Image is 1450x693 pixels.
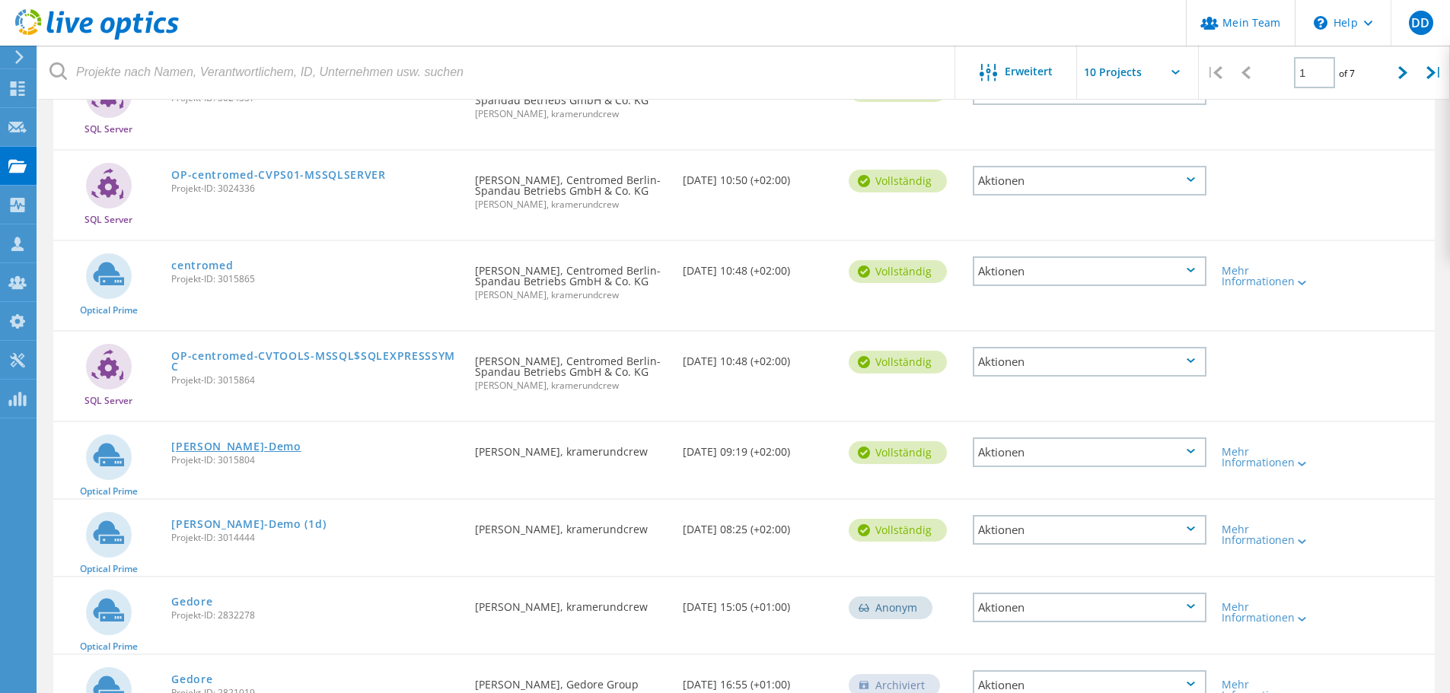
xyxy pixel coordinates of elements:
[171,456,460,465] span: Projekt-ID: 3015804
[1314,16,1327,30] svg: \n
[171,519,326,529] a: [PERSON_NAME]-Demo (1d)
[171,275,460,284] span: Projekt-ID: 3015865
[80,642,138,651] span: Optical Prime
[973,347,1206,377] div: Aktionen
[675,422,841,472] div: [DATE] 09:19 (+02:00)
[80,487,138,496] span: Optical Prime
[675,151,841,201] div: [DATE] 10:50 (+02:00)
[467,422,674,472] div: [PERSON_NAME], kramerundcrew
[171,260,233,271] a: centromed
[467,500,674,550] div: [PERSON_NAME], kramerundcrew
[171,376,460,385] span: Projekt-ID: 3015864
[171,351,460,372] a: OP-centromed-CVTOOLS-MSSQL$SQLEXPRESSSYMC
[38,46,956,99] input: Projekte nach Namen, Verantwortlichem, ID, Unternehmen usw. suchen
[1222,265,1317,287] div: Mehr Informationen
[1222,447,1317,468] div: Mehr Informationen
[1005,66,1053,77] span: Erweitert
[1419,46,1450,100] div: |
[849,260,947,283] div: vollständig
[80,564,138,574] span: Optical Prime
[171,596,212,607] a: Gedore
[1222,602,1317,623] div: Mehr Informationen
[973,593,1206,622] div: Aktionen
[1339,67,1355,80] span: of 7
[171,441,301,452] a: [PERSON_NAME]-Demo
[171,184,460,193] span: Projekt-ID: 3024336
[849,170,947,192] div: vollständig
[80,306,138,315] span: Optical Prime
[675,577,841,628] div: [DATE] 15:05 (+01:00)
[475,291,667,300] span: [PERSON_NAME], kramerundcrew
[973,515,1206,545] div: Aktionen
[675,332,841,382] div: [DATE] 10:48 (+02:00)
[171,170,386,180] a: OP-centromed-CVPS01-MSSQLSERVER
[467,332,674,405] div: [PERSON_NAME], Centromed Berlin-Spandau Betriebs GmbH & Co. KG
[973,166,1206,196] div: Aktionen
[475,110,667,119] span: [PERSON_NAME], kramerundcrew
[84,396,132,405] span: SQL Server
[1411,17,1429,29] span: DD
[171,611,460,620] span: Projekt-ID: 2832278
[973,256,1206,286] div: Aktionen
[171,674,212,685] a: Gedore
[475,381,667,390] span: [PERSON_NAME], kramerundcrew
[849,596,932,619] div: Anonym
[467,577,674,628] div: [PERSON_NAME], kramerundcrew
[849,351,947,374] div: vollständig
[475,200,667,209] span: [PERSON_NAME], kramerundcrew
[15,32,179,43] a: Live Optics Dashboard
[1222,524,1317,545] div: Mehr Informationen
[467,241,674,315] div: [PERSON_NAME], Centromed Berlin-Spandau Betriebs GmbH & Co. KG
[675,500,841,550] div: [DATE] 08:25 (+02:00)
[171,533,460,542] span: Projekt-ID: 3014444
[973,437,1206,467] div: Aktionen
[84,125,132,134] span: SQL Server
[467,151,674,224] div: [PERSON_NAME], Centromed Berlin-Spandau Betriebs GmbH & Co. KG
[849,519,947,542] div: vollständig
[675,241,841,291] div: [DATE] 10:48 (+02:00)
[84,215,132,224] span: SQL Server
[1199,46,1230,100] div: |
[849,441,947,464] div: vollständig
